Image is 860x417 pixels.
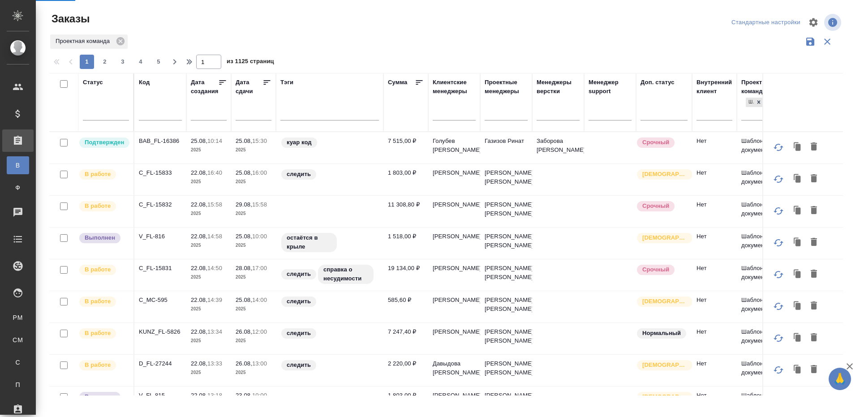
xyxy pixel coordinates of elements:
[7,331,29,349] a: CM
[642,361,687,370] p: [DEMOGRAPHIC_DATA]
[768,168,789,190] button: Обновить
[768,137,789,158] button: Обновить
[806,202,821,219] button: Удалить
[139,137,182,146] p: BAB_FL-16386
[768,391,789,413] button: Обновить
[236,78,262,96] div: Дата сдачи
[697,327,732,336] p: Нет
[697,391,732,400] p: Нет
[207,360,222,367] p: 13:33
[85,138,124,147] p: Подтвержден
[252,169,267,176] p: 16:00
[11,335,25,344] span: CM
[207,233,222,240] p: 14:58
[287,170,311,179] p: следить
[806,361,821,378] button: Удалить
[151,57,166,66] span: 5
[323,265,368,283] p: справка о несудимости
[11,358,25,367] span: С
[236,336,271,345] p: 2025
[485,78,528,96] div: Проектные менеджеры
[191,336,227,345] p: 2025
[737,355,789,386] td: Шаблонные документы
[480,291,532,322] td: [PERSON_NAME] [PERSON_NAME]
[133,55,148,69] button: 4
[636,168,688,181] div: Выставляется автоматически для первых 3 заказов нового контактного лица. Особое внимание
[697,264,732,273] p: Нет
[78,232,129,244] div: Выставляет ПМ после сдачи и проведения начислений. Последний этап для ПМа
[139,296,182,305] p: C_MC-595
[85,170,111,179] p: В работе
[829,368,851,390] button: 🙏
[7,353,29,371] a: С
[642,138,669,147] p: Срочный
[139,391,182,400] p: V_FL-815
[287,361,311,370] p: следить
[537,78,580,96] div: Менеджеры верстки
[789,393,806,410] button: Клонировать
[806,330,821,347] button: Удалить
[236,368,271,377] p: 2025
[737,291,789,322] td: Шаблонные документы
[252,392,267,399] p: 10:00
[78,200,129,212] div: Выставляет ПМ после принятия заказа от КМа
[85,265,111,274] p: В работе
[383,164,428,195] td: 1 803,00 ₽
[745,97,765,108] div: Шаблонные документы
[133,57,148,66] span: 4
[252,201,267,208] p: 15:58
[789,298,806,315] button: Клонировать
[56,37,113,46] p: Проектная команда
[388,78,407,87] div: Сумма
[236,138,252,144] p: 25.08,
[191,209,227,218] p: 2025
[191,138,207,144] p: 25.08,
[236,233,252,240] p: 25.08,
[7,309,29,327] a: PM
[697,359,732,368] p: Нет
[832,370,847,388] span: 🙏
[636,296,688,308] div: Выставляется автоматически для первых 3 заказов нового контактного лица. Особое внимание
[428,164,480,195] td: [PERSON_NAME]
[78,264,129,276] div: Выставляет ПМ после принятия заказа от КМа
[280,264,379,285] div: следить, справка о несудимости
[636,232,688,244] div: Выставляется автоматически для первых 3 заказов нового контактного лица. Особое внимание
[7,376,29,394] a: П
[642,392,687,401] p: [DEMOGRAPHIC_DATA]
[191,169,207,176] p: 22.08,
[636,264,688,276] div: Выставляется автоматически, если на указанный объем услуг необходимо больше времени в стандартном...
[433,78,476,96] div: Клиентские менеджеры
[737,132,789,163] td: Шаблонные документы
[697,296,732,305] p: Нет
[789,234,806,251] button: Клонировать
[207,265,222,271] p: 14:50
[642,329,681,338] p: Нормальный
[428,228,480,259] td: [PERSON_NAME]
[768,359,789,381] button: Обновить
[139,168,182,177] p: C_FL-15833
[768,327,789,349] button: Обновить
[50,34,128,49] div: Проектная команда
[191,146,227,155] p: 2025
[806,139,821,156] button: Удалить
[768,264,789,285] button: Обновить
[139,264,182,273] p: C_FL-15831
[789,171,806,188] button: Клонировать
[589,78,632,96] div: Менеджер support
[252,328,267,335] p: 12:00
[139,78,150,87] div: Код
[642,297,687,306] p: [DEMOGRAPHIC_DATA]
[191,305,227,314] p: 2025
[729,16,803,30] div: split button
[78,137,129,149] div: Выставляет КМ после уточнения всех необходимых деталей и получения согласия клиента на запуск. С ...
[803,12,824,33] span: Настроить таблицу
[287,233,331,251] p: остаётся в крыле
[383,355,428,386] td: 2 220,00 ₽
[83,78,103,87] div: Статус
[280,359,379,371] div: следить
[636,327,688,340] div: Статус по умолчанию для стандартных заказов
[191,392,207,399] p: 22.08,
[236,241,271,250] p: 2025
[737,323,789,354] td: Шаблонные документы
[207,201,222,208] p: 15:58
